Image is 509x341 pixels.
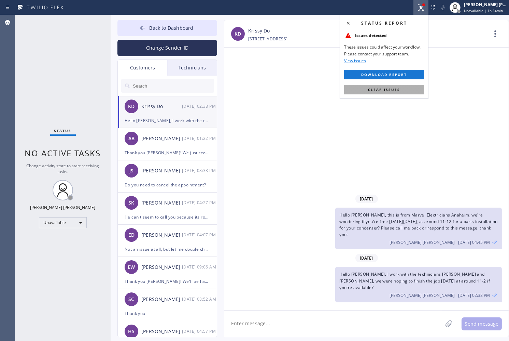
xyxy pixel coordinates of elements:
span: EW [128,263,135,271]
span: Hello [PERSON_NAME], I work with the technicians [PERSON_NAME] and [PERSON_NAME], we were hoping ... [339,271,490,290]
span: [PERSON_NAME] [PERSON_NAME] [390,239,455,245]
div: 09/12/2025 9:22 AM [182,134,217,142]
input: Search [132,79,214,93]
span: KD [235,30,241,38]
span: SK [128,199,134,207]
div: Technicians [167,60,217,76]
div: [PERSON_NAME] [141,135,182,143]
div: Do you need to cancel the appointment? [125,181,210,189]
span: [DATE] [355,254,378,262]
span: Unavailable | 1h 54min [464,8,503,13]
span: [DATE] 04:45 PM [458,239,490,245]
div: He can't seem to call you because its routed to voicemail [125,213,210,221]
div: [PERSON_NAME] [141,328,182,336]
span: AB [128,135,135,143]
div: Krissy Do [141,103,182,110]
div: [PERSON_NAME] [141,296,182,303]
div: [PERSON_NAME] [141,263,182,271]
div: 09/12/2025 9:38 AM [182,167,217,174]
div: Customers [118,60,167,76]
span: Hello [PERSON_NAME], this is from Marvel Electricians Anaheim, we're wondering if you're free [DA... [339,212,498,238]
span: Back to Dashboard [149,25,193,31]
button: Mute [438,3,448,12]
div: [PERSON_NAME] [141,199,182,207]
div: [STREET_ADDRESS] [248,35,287,43]
div: 09/09/2025 9:06 AM [182,263,217,271]
div: 09/12/2025 9:38 AM [335,267,502,302]
span: [PERSON_NAME] [PERSON_NAME] [390,292,455,298]
span: ED [128,231,135,239]
div: 09/09/2025 9:07 AM [182,231,217,239]
span: No active tasks [25,147,101,159]
button: Change Sender ID [117,40,217,56]
span: Change activity state to start receiving tasks. [27,163,99,174]
button: Back to Dashboard [117,20,217,36]
div: 09/09/2025 9:27 AM [182,199,217,207]
span: SC [128,296,134,303]
div: Unavailable [39,217,87,228]
span: [DATE] [355,195,378,203]
span: JS [129,167,133,175]
span: HS [128,328,135,336]
div: [PERSON_NAME] [PERSON_NAME] [464,2,507,8]
div: 09/12/2025 9:38 AM [182,102,217,110]
div: Not an issue at all, but let me double check with my technician for you and I'll be back in a few... [125,245,210,253]
span: KD [128,103,135,110]
div: 09/09/2025 9:52 AM [182,295,217,303]
div: [PERSON_NAME] [141,231,182,239]
div: Thank you [125,310,210,317]
div: 09/08/2025 9:57 AM [182,327,217,335]
div: Thank you [PERSON_NAME]! We just received the payment, you should get an email confirmation with ... [125,149,210,157]
span: Status [54,128,72,133]
button: Send message [462,317,502,330]
div: [PERSON_NAME] [PERSON_NAME] [30,205,96,210]
div: 09/11/2025 9:45 AM [335,208,502,250]
span: [DATE] 02:38 PM [458,292,490,298]
a: Krissy Do [248,27,270,35]
div: Thank you [PERSON_NAME]! We'll be happy to be there, have a good day! [125,277,210,285]
div: Hello [PERSON_NAME], I work with the technicians [PERSON_NAME] and [PERSON_NAME], we were hoping ... [125,117,210,124]
div: [PERSON_NAME] [141,167,182,175]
